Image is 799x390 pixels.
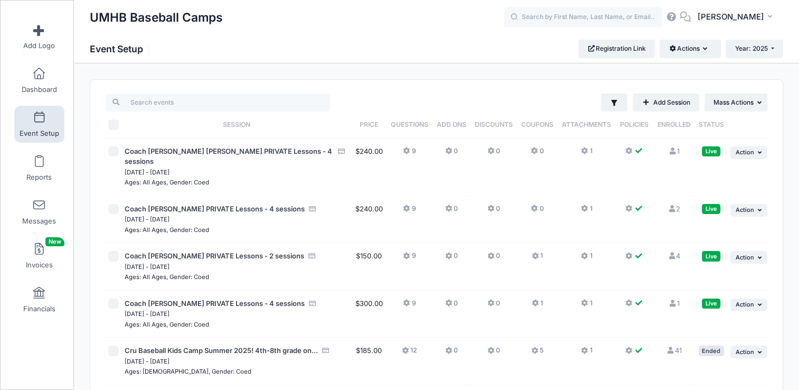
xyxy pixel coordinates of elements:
[558,112,616,138] th: Attachments
[445,204,458,219] button: 0
[125,299,305,308] span: Coach [PERSON_NAME] PRIVATE Lessons - 4 sessions
[531,346,543,361] button: 5
[387,112,433,138] th: Questions
[352,291,387,338] td: $300.00
[578,40,655,58] a: Registration Link
[487,346,500,361] button: 0
[122,112,351,138] th: Session
[125,147,332,166] span: Coach [PERSON_NAME] [PERSON_NAME] PRIVATE Lessons - 4 sessions
[698,11,764,23] span: [PERSON_NAME]
[106,94,330,112] input: Search events
[521,120,553,128] span: Coupons
[352,138,387,196] td: $240.00
[562,120,611,128] span: Attachments
[14,281,64,318] a: Financials
[702,251,720,261] div: Live
[471,112,518,138] th: Discounts
[125,263,170,271] small: [DATE] - [DATE]
[445,146,458,162] button: 0
[660,40,720,58] button: Actions
[352,112,387,138] th: Price
[308,300,317,307] i: Accepting Credit Card Payments
[730,346,767,358] button: Action
[14,18,64,55] a: Add Logo
[403,299,416,314] button: 9
[581,299,592,314] button: 1
[125,273,209,281] small: Ages: All Ages, Gender: Coed
[668,205,680,213] a: 2
[668,299,679,308] a: 1
[704,94,767,112] button: Mass Actions
[352,196,387,244] td: $240.00
[125,216,170,223] small: [DATE] - [DATE]
[736,206,754,213] span: Action
[402,346,417,361] button: 12
[14,237,64,274] a: InvoicesNew
[695,112,728,138] th: Status
[125,310,170,318] small: [DATE] - [DATE]
[14,193,64,230] a: Messages
[517,112,557,138] th: Coupons
[308,206,317,212] i: Accepting Credit Card Payments
[22,85,57,94] span: Dashboard
[730,204,767,217] button: Action
[352,338,387,385] td: $185.00
[620,120,648,128] span: Policies
[532,251,543,266] button: 1
[23,304,55,313] span: Financials
[736,348,754,356] span: Action
[403,251,416,266] button: 9
[699,346,724,356] div: Ended
[532,299,543,314] button: 1
[581,346,592,361] button: 1
[633,94,699,112] a: Add Session
[531,146,543,162] button: 0
[90,43,152,54] h1: Event Setup
[22,217,56,226] span: Messages
[475,120,513,128] span: Discounts
[666,346,681,355] a: 41
[730,251,767,264] button: Action
[125,179,209,186] small: Ages: All Ages, Gender: Coed
[581,204,592,219] button: 1
[736,148,754,156] span: Action
[26,173,52,182] span: Reports
[337,148,345,155] i: Accepting Credit Card Payments
[487,146,500,162] button: 0
[14,106,64,143] a: Event Setup
[504,7,662,28] input: Search by First Name, Last Name, or Email...
[445,346,458,361] button: 0
[691,5,783,30] button: [PERSON_NAME]
[730,146,767,159] button: Action
[616,112,653,138] th: Policies
[730,299,767,311] button: Action
[713,98,754,106] span: Mass Actions
[90,5,223,30] h1: UMHB Baseball Camps
[445,251,458,266] button: 0
[125,368,251,375] small: Ages: [DEMOGRAPHIC_DATA], Gender: Coed
[23,41,55,50] span: Add Logo
[581,146,592,162] button: 1
[45,237,64,246] span: New
[403,146,416,162] button: 9
[668,252,680,260] a: 4
[26,261,53,270] span: Invoices
[308,253,316,259] i: Accepting Credit Card Payments
[125,252,304,260] span: Coach [PERSON_NAME] PRIVATE Lessons - 2 sessions
[14,150,64,187] a: Reports
[726,40,783,58] button: Year: 2025
[487,251,500,266] button: 0
[531,204,543,219] button: 0
[125,226,209,234] small: Ages: All Ages, Gender: Coed
[322,347,330,354] i: Accepting Credit Card Payments
[437,120,466,128] span: Add Ons
[736,254,754,261] span: Action
[125,169,170,176] small: [DATE] - [DATE]
[487,299,500,314] button: 0
[487,204,500,219] button: 0
[352,243,387,291] td: $150.00
[391,120,428,128] span: Questions
[702,146,720,156] div: Live
[125,205,305,213] span: Coach [PERSON_NAME] PRIVATE Lessons - 4 sessions
[581,251,592,266] button: 1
